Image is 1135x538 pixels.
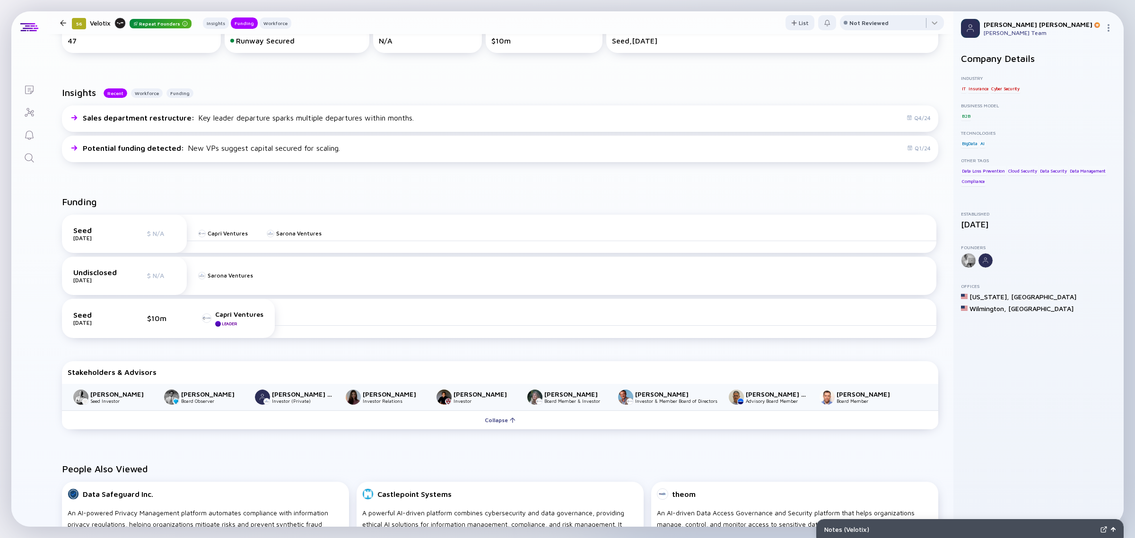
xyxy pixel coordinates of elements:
span: Potential funding detected : [83,144,186,152]
img: Truman T. picture [437,390,452,405]
div: Industry [961,75,1116,81]
div: Not Reviewed [849,19,889,26]
div: Established [961,211,1116,217]
div: [PERSON_NAME] [544,390,607,398]
div: Data Management [1069,166,1107,175]
div: $10m [491,36,597,45]
div: [DATE] [961,219,1116,229]
div: [PERSON_NAME] [181,390,244,398]
div: [PERSON_NAME] [363,390,425,398]
div: [PERSON_NAME] [90,390,153,398]
div: $ N/A [147,229,175,237]
div: Sarona Ventures [276,230,322,237]
div: Cloud Security [1007,166,1038,175]
div: Stakeholders & Advisors [68,368,933,376]
div: Advisory Board Member [746,398,808,404]
div: B2B [961,111,971,121]
img: Adam Harrington picture [73,390,88,405]
div: Seed, [DATE] [612,36,933,45]
div: Insurance [968,84,989,93]
a: Capri VenturesLeader [202,310,263,327]
img: Aran Rudrakumar picture [164,390,179,405]
div: Insights [203,18,229,28]
div: BigData [961,139,978,148]
img: Open Notes [1111,527,1116,532]
div: List [786,16,814,30]
div: Notes ( Velotix ) [824,525,1097,533]
div: [DATE] [73,319,121,326]
h2: Funding [62,196,97,207]
div: Runway Secured [230,36,364,45]
div: N/A [379,36,476,45]
div: Collapse [479,413,521,427]
div: Investor [454,398,516,404]
div: New VPs suggest capital secured for scaling. [83,144,340,152]
div: Investor & Member Board of Directors [635,398,717,404]
div: [PERSON_NAME] [454,390,516,398]
div: Castlepoint Systems [377,490,452,498]
h2: Company Details [961,53,1116,64]
div: Wilmington , [969,304,1006,312]
div: Key leader departure sparks multiple departures within months. [83,113,414,122]
div: Offices [961,283,1116,289]
img: Alex Pinchev picture [618,390,633,405]
div: $ N/A [147,271,175,279]
span: Sales department restructure : [83,113,196,122]
img: Gilly Ron picture [527,390,542,405]
div: Founders [961,244,1116,250]
img: Yoav Schreiber picture [820,390,835,405]
div: [GEOGRAPHIC_DATA] [1011,293,1076,301]
div: Repeat Founders [130,19,192,28]
div: [PERSON_NAME] Team [984,29,1101,36]
div: theom [672,490,696,498]
img: United States Flag [961,293,968,300]
button: Workforce [131,88,163,98]
div: IT [961,84,967,93]
img: Profile Picture [961,19,980,38]
div: [PERSON_NAME] ([PERSON_NAME]) [PERSON_NAME] [746,390,808,398]
button: Funding [231,17,258,29]
div: Business Model [961,103,1116,108]
div: Q4/24 [907,114,931,121]
a: Sarona Ventures [198,272,253,279]
div: Investor (Private) [272,398,334,404]
div: 56 [72,18,86,29]
div: Board Observer [181,398,244,404]
div: Seed Investor [90,398,153,404]
div: [DATE] [73,234,121,242]
div: [US_STATE] , [969,293,1009,301]
div: Data Safeguard Inc. [83,490,153,498]
div: Velotix [90,17,192,29]
a: Search [11,146,47,168]
div: Workforce [260,18,291,28]
div: Capri Ventures [215,310,263,318]
div: Data Loss Prevention [961,166,1006,175]
div: [PERSON_NAME] [PERSON_NAME] [984,20,1101,28]
div: [PERSON_NAME] [837,390,899,398]
img: Expand Notes [1100,526,1107,533]
div: Board Member [837,398,899,404]
button: Collapse [62,410,938,429]
div: Undisclosed [73,268,121,277]
a: Investor Map [11,100,47,123]
a: Lists [11,78,47,100]
button: Funding [166,88,193,98]
div: Compliance [961,177,986,186]
div: Cyber Security [990,84,1021,93]
h2: People Also Viewed [62,463,938,474]
a: Sarona Ventures [267,230,322,237]
div: $10m [147,314,175,322]
img: Menu [1105,24,1112,32]
img: Kaan Anit 🫧 picture [255,390,270,405]
div: Data Security [1039,166,1067,175]
div: Capri Ventures [208,230,248,237]
button: Insights [203,17,229,29]
img: United States Flag [961,305,968,312]
a: Reminders [11,123,47,146]
div: 47 [68,36,215,45]
img: Sasson (Sasi) Elya picture [729,390,744,405]
div: Seed [73,311,121,319]
div: [GEOGRAPHIC_DATA] [1008,304,1074,312]
div: Recent [104,88,127,98]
